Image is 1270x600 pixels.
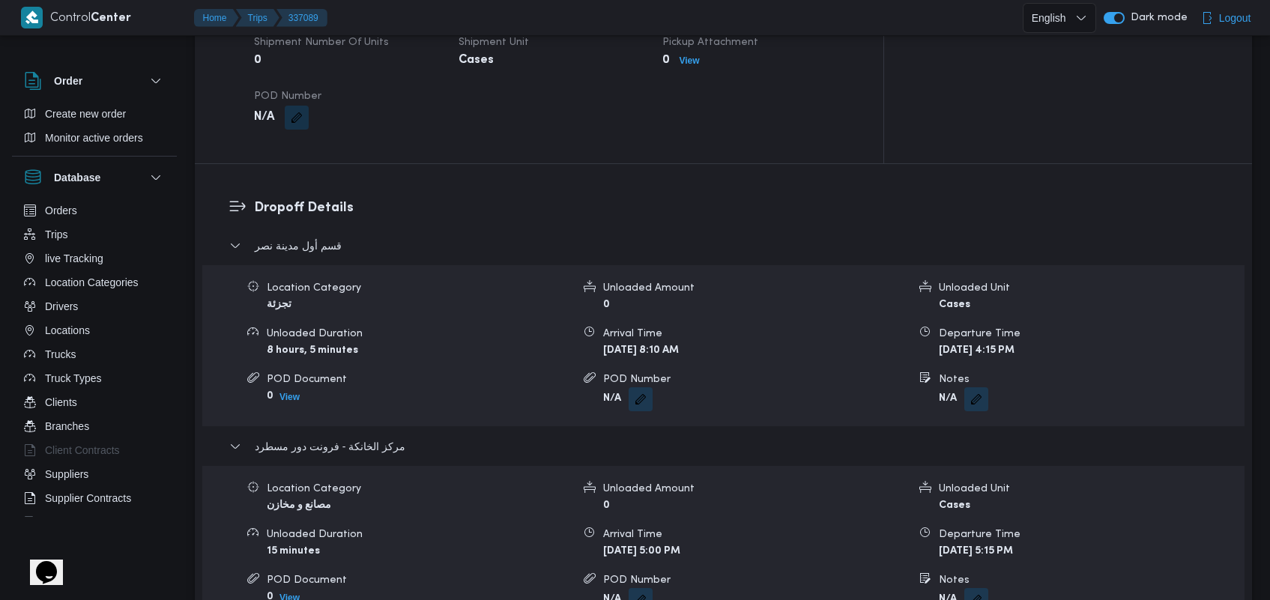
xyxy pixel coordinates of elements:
b: [DATE] 8:10 AM [603,345,679,355]
span: Branches [45,417,89,435]
button: Order [24,72,165,90]
button: Clients [18,390,171,414]
div: Arrival Time [603,326,908,342]
div: Departure Time [939,326,1244,342]
div: Unloaded Duration [267,527,572,542]
b: 0 [603,500,610,510]
button: live Tracking [18,246,171,270]
button: Trips [18,222,171,246]
button: Database [24,169,165,187]
b: N/A [254,109,274,127]
div: Location Category [267,481,572,497]
b: 8 hours, 5 minutes [267,345,358,355]
span: Trips [45,225,68,243]
span: Locations [45,321,90,339]
div: POD Document [267,572,572,588]
button: View [673,52,705,70]
button: Orders [18,199,171,222]
button: View [273,388,306,406]
h3: Order [54,72,82,90]
b: N/A [939,393,957,403]
div: Unloaded Unit [939,481,1244,497]
span: Monitor active orders [45,129,143,147]
button: Devices [18,510,171,534]
b: Cases [939,500,970,510]
button: Create new order [18,102,171,126]
span: Dark mode [1125,12,1188,24]
b: Cases [459,52,494,70]
div: Unloaded Amount [603,481,908,497]
button: Drivers [18,294,171,318]
div: POD Number [603,572,908,588]
button: Logout [1195,3,1257,33]
div: Location Category [267,280,572,296]
button: Monitor active orders [18,126,171,150]
b: 0 [254,52,261,70]
b: مصانع و مخازن [267,500,331,510]
span: Shipment Number of Units [254,37,389,47]
b: 15 minutes [267,546,320,556]
span: Create new order [45,105,126,123]
button: Home [194,9,239,27]
b: 0 [267,391,273,401]
b: N/A [603,393,621,403]
div: Unloaded Duration [267,326,572,342]
b: View [679,55,699,66]
button: قسم أول مدينة نصر [229,237,1218,255]
button: Branches [18,414,171,438]
div: Departure Time [939,527,1244,542]
b: [DATE] 5:00 PM [603,546,680,556]
span: Clients [45,393,77,411]
button: Supplier Contracts [18,486,171,510]
div: Order [12,102,177,156]
h3: Dropoff Details [254,198,1218,218]
button: 337089 [276,9,327,27]
b: 0 [603,300,610,309]
button: Client Contracts [18,438,171,462]
span: POD Number [254,91,321,101]
span: Location Categories [45,273,139,291]
div: POD Document [267,372,572,387]
b: Center [91,13,131,24]
div: POD Number [603,372,908,387]
button: مركز الخانكة - فرونت دور مسطرد [229,437,1218,455]
b: تجزئة [267,300,291,309]
b: [DATE] 4:15 PM [939,345,1015,355]
button: Suppliers [18,462,171,486]
h3: Database [54,169,100,187]
span: Shipment Unit [459,37,529,47]
div: Unloaded Amount [603,280,908,296]
b: [DATE] 5:15 PM [939,546,1013,556]
b: 0 [662,52,670,70]
button: Truck Types [18,366,171,390]
span: قسم أول مدينة نصر [255,237,342,255]
div: قسم أول مدينة نصر [202,265,1245,426]
span: Pickup Attachment [662,37,758,47]
span: مركز الخانكة - فرونت دور مسطرد [255,437,405,455]
div: Unloaded Unit [939,280,1244,296]
div: Arrival Time [603,527,908,542]
span: Client Contracts [45,441,120,459]
button: Locations [18,318,171,342]
div: Notes [939,572,1244,588]
span: Logout [1219,9,1251,27]
b: Cases [939,300,970,309]
span: Supplier Contracts [45,489,131,507]
span: Devices [45,513,82,531]
button: Location Categories [18,270,171,294]
b: View [279,392,300,402]
button: Trips [236,9,279,27]
span: Truck Types [45,369,101,387]
span: live Tracking [45,249,103,267]
div: Notes [939,372,1244,387]
iframe: chat widget [15,540,63,585]
img: X8yXhbKr1z7QwAAAABJRU5ErkJggg== [21,7,43,28]
span: Orders [45,201,77,219]
div: Database [12,199,177,523]
span: Drivers [45,297,78,315]
span: Suppliers [45,465,88,483]
span: Trucks [45,345,76,363]
button: Trucks [18,342,171,366]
